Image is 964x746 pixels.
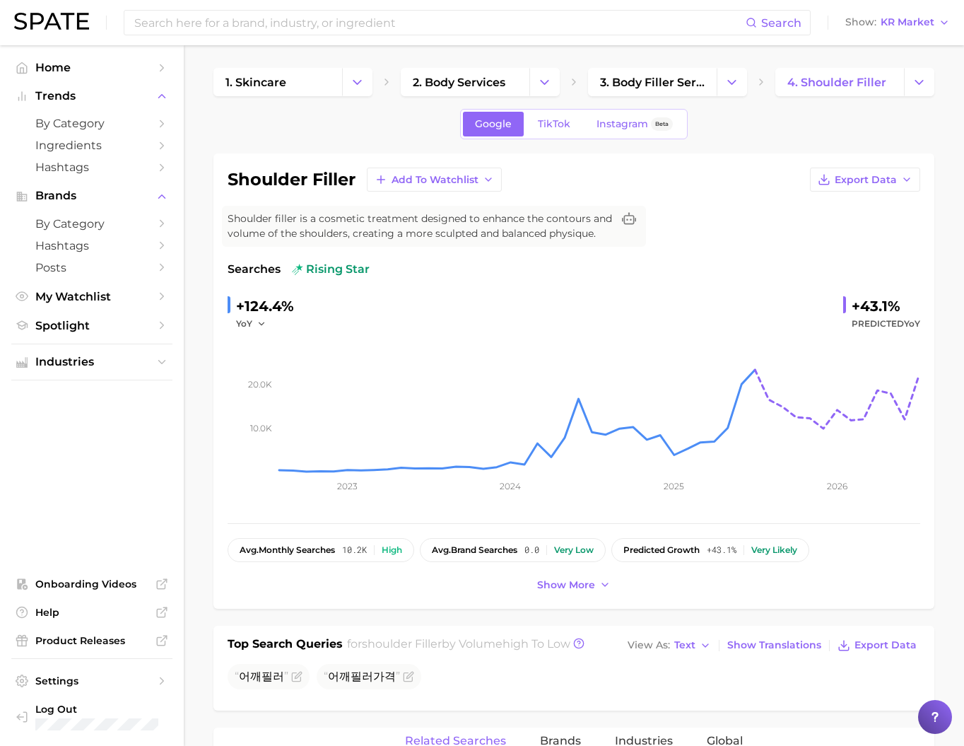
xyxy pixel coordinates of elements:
[248,379,272,390] tspan: 20.0k
[11,630,172,651] a: Product Releases
[432,544,451,555] abbr: average
[213,68,342,96] a: 1. skincare
[534,576,614,595] button: Show more
[881,18,934,26] span: KR Market
[854,639,917,651] span: Export Data
[342,68,372,96] button: Change Category
[14,13,89,30] img: SPATE
[810,168,920,192] button: Export Data
[235,670,288,683] span: 어깨필러
[367,168,502,192] button: Add to Watchlist
[292,261,370,278] span: rising star
[463,112,524,136] a: Google
[133,11,746,35] input: Search here for a brand, industry, or ingredient
[611,538,809,562] button: predicted growth+43.1%Very likely
[751,545,797,555] div: Very likely
[834,636,920,655] button: Export Data
[35,634,148,647] span: Product Releases
[11,185,172,206] button: Brands
[420,538,606,562] button: avg.brand searches0.0Very low
[342,545,367,555] span: 10.2k
[11,134,172,156] a: Ingredients
[11,699,172,735] a: Log out. Currently logged in with e-mail doyeon@spate.nyc.
[707,545,736,555] span: +43.1%
[228,171,355,188] h1: shoulder filler
[35,139,148,152] span: Ingredients
[775,68,904,96] a: 4. shoulder filler
[624,636,715,655] button: View AsText
[724,636,825,655] button: Show Translations
[717,68,747,96] button: Change Category
[623,545,700,555] span: predicted growth
[432,545,517,555] span: brand searches
[904,68,934,96] button: Change Category
[291,671,302,682] button: Flag as miscategorized or irrelevant
[35,190,148,202] span: Brands
[835,174,897,186] span: Export Data
[35,90,148,103] span: Trends
[11,670,172,692] a: Settings
[382,545,402,555] div: High
[11,602,172,623] a: Help
[392,174,478,186] span: Add to Watchlist
[236,317,252,330] span: YoY
[11,351,172,373] button: Industries
[588,68,717,96] a: 3. body filler services
[11,156,172,178] a: Hashtags
[827,481,847,491] tspan: 2026
[11,573,172,595] a: Onboarding Videos
[35,319,148,332] span: Spotlight
[526,112,582,136] a: TikTok
[401,68,529,96] a: 2. body services
[347,636,570,655] h2: for by Volume
[761,16,801,30] span: Search
[228,261,281,278] span: Searches
[600,76,705,89] span: 3. body filler services
[236,295,294,317] div: +124.4%
[324,670,400,683] span: 어깨필러가격
[655,118,669,130] span: Beta
[584,112,685,136] a: InstagramBeta
[11,112,172,134] a: by Category
[674,641,695,649] span: Text
[413,76,505,89] span: 2. body services
[35,239,148,252] span: Hashtags
[596,118,648,130] span: Instagram
[35,290,148,303] span: My Watchlist
[236,315,266,332] button: YoY
[852,315,920,332] span: Predicted
[664,481,684,491] tspan: 2025
[35,261,148,274] span: Posts
[250,423,272,433] tspan: 10.0k
[35,675,148,687] span: Settings
[362,637,442,651] span: shoulder filler
[845,18,876,26] span: Show
[904,318,920,329] span: YoY
[292,264,303,275] img: rising star
[11,213,172,235] a: by Category
[35,606,148,619] span: Help
[35,356,148,368] span: Industries
[11,286,172,308] a: My Watchlist
[35,703,161,716] span: Log Out
[11,235,172,257] a: Hashtags
[228,211,612,241] span: Shoulder filler is a cosmetic treatment designed to enhance the contours and volume of the should...
[554,545,594,555] div: Very low
[11,57,172,78] a: Home
[337,481,358,491] tspan: 2023
[35,578,148,590] span: Onboarding Videos
[500,481,521,491] tspan: 2024
[228,636,343,655] h1: Top Search Queries
[11,257,172,279] a: Posts
[35,61,148,74] span: Home
[35,217,148,231] span: by Category
[225,76,286,89] span: 1. skincare
[538,118,570,130] span: TikTok
[11,86,172,107] button: Trends
[11,315,172,337] a: Spotlight
[537,579,595,591] span: Show more
[240,544,259,555] abbr: average
[628,641,670,649] span: View As
[524,545,539,555] span: 0.0
[502,637,570,651] span: high to low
